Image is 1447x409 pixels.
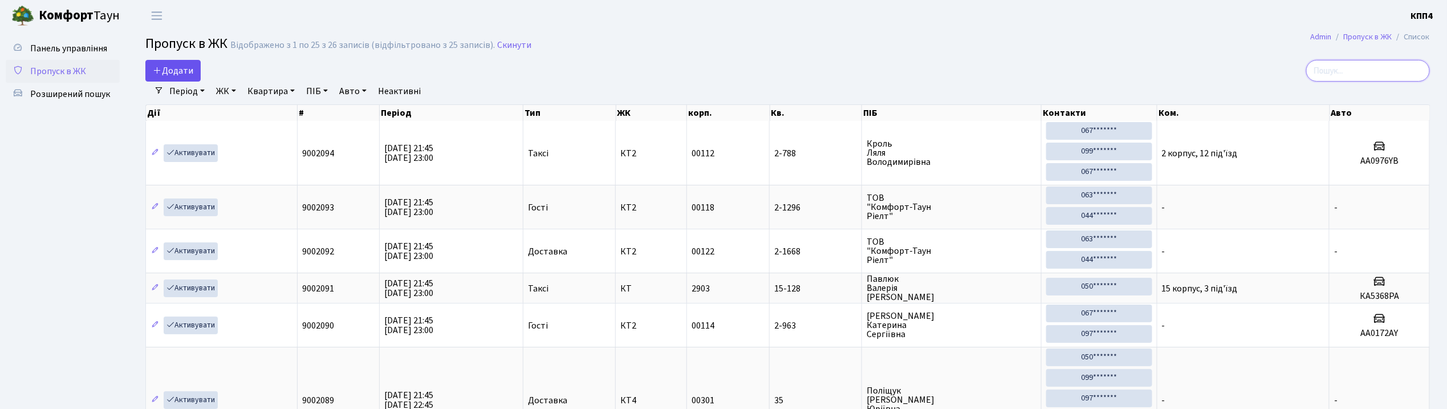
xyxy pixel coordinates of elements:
span: Гості [528,203,548,212]
a: Панель управління [6,37,120,60]
span: КТ2 [620,247,681,256]
span: - [1334,245,1338,258]
span: - [1162,201,1165,214]
a: Пропуск в ЖК [6,60,120,83]
th: корп. [687,105,770,121]
a: Додати [145,60,201,82]
span: 2-1668 [774,247,857,256]
span: Таксі [528,284,548,293]
span: Доставка [528,396,567,405]
a: Активувати [164,242,218,260]
a: Активувати [164,199,218,216]
span: 00114 [692,319,714,332]
th: Тип [523,105,616,121]
th: ПІБ [862,105,1042,121]
a: Квартира [243,82,299,101]
span: [DATE] 21:45 [DATE] 23:00 [384,142,433,164]
span: КТ2 [620,321,681,330]
li: Список [1392,31,1430,43]
th: # [298,105,380,121]
h5: КА5368РА [1334,291,1425,302]
b: КПП4 [1411,10,1433,22]
span: - [1162,319,1165,332]
div: Відображено з 1 по 25 з 26 записів (відфільтровано з 25 записів). [230,40,495,51]
span: 2 корпус, 12 під'їзд [1162,147,1238,160]
span: 2903 [692,282,710,295]
span: 00118 [692,201,714,214]
span: - [1334,394,1338,407]
img: logo.png [11,5,34,27]
span: Пропуск в ЖК [145,34,227,54]
input: Пошук... [1306,60,1430,82]
a: Admin [1311,31,1332,43]
span: [DATE] 21:45 [DATE] 23:00 [384,196,433,218]
h5: AA0172AY [1334,328,1425,339]
span: Гості [528,321,548,330]
span: Доставка [528,247,567,256]
span: [DATE] 21:45 [DATE] 23:00 [384,314,433,337]
th: Дії [146,105,298,121]
span: Таксі [528,149,548,158]
a: Пропуск в ЖК [1344,31,1392,43]
th: Ком. [1157,105,1330,121]
button: Переключити навігацію [143,6,171,25]
span: 00301 [692,394,714,407]
span: Павлюк Валерія [PERSON_NAME] [867,274,1037,302]
th: Авто [1330,105,1430,121]
span: Кроль Ляля Володимирівна [867,139,1037,167]
span: КТ2 [620,149,681,158]
span: 9002094 [302,147,334,160]
a: КПП4 [1411,9,1433,23]
span: - [1334,201,1338,214]
span: 15-128 [774,284,857,293]
a: Активувати [164,144,218,162]
span: Пропуск в ЖК [30,65,86,78]
span: Панель управління [30,42,107,55]
a: Активувати [164,317,218,334]
h5: AA0976YB [1334,156,1425,167]
span: 9002091 [302,282,334,295]
a: Авто [335,82,371,101]
a: Активувати [164,391,218,409]
span: 9002089 [302,394,334,407]
span: КТ4 [620,396,681,405]
span: [DATE] 21:45 [DATE] 23:00 [384,240,433,262]
a: Період [165,82,209,101]
span: 15 корпус, 3 під'їзд [1162,282,1238,295]
th: Контакти [1042,105,1157,121]
span: - [1162,245,1165,258]
a: Розширений пошук [6,83,120,106]
span: 2-788 [774,149,857,158]
span: 35 [774,396,857,405]
span: [PERSON_NAME] Катерина Сергіївна [867,311,1037,339]
span: 9002093 [302,201,334,214]
span: ТОВ "Комфорт-Таун Ріелт" [867,237,1037,265]
span: КТ [620,284,681,293]
a: ПІБ [302,82,332,101]
b: Комфорт [39,6,94,25]
span: - [1162,394,1165,407]
span: КТ2 [620,203,681,212]
span: Розширений пошук [30,88,110,100]
span: 9002092 [302,245,334,258]
th: Кв. [770,105,863,121]
span: 2-963 [774,321,857,330]
span: 00112 [692,147,714,160]
span: ТОВ "Комфорт-Таун Ріелт" [867,193,1037,221]
a: Скинути [497,40,531,51]
th: ЖК [616,105,687,121]
span: Таун [39,6,120,26]
span: 00122 [692,245,714,258]
span: 2-1296 [774,203,857,212]
span: 9002090 [302,319,334,332]
a: Неактивні [373,82,425,101]
a: ЖК [212,82,241,101]
th: Період [380,105,523,121]
a: Активувати [164,280,218,297]
span: [DATE] 21:45 [DATE] 23:00 [384,277,433,299]
nav: breadcrumb [1294,25,1447,49]
span: Додати [153,64,193,77]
